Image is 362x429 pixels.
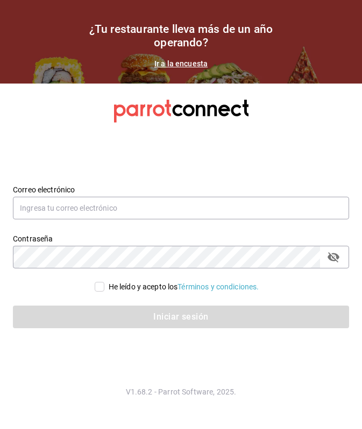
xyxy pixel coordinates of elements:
label: Contraseña [13,234,349,242]
a: Términos y condiciones. [178,282,259,291]
p: V1.68.2 - Parrot Software, 2025. [13,386,349,397]
input: Ingresa tu correo electrónico [13,197,349,219]
h1: ¿Tu restaurante lleva más de un año operando? [74,23,289,50]
a: Ir a la encuesta [154,59,208,68]
button: passwordField [324,248,343,266]
div: He leído y acepto los [109,281,259,293]
label: Correo electrónico [13,185,349,193]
